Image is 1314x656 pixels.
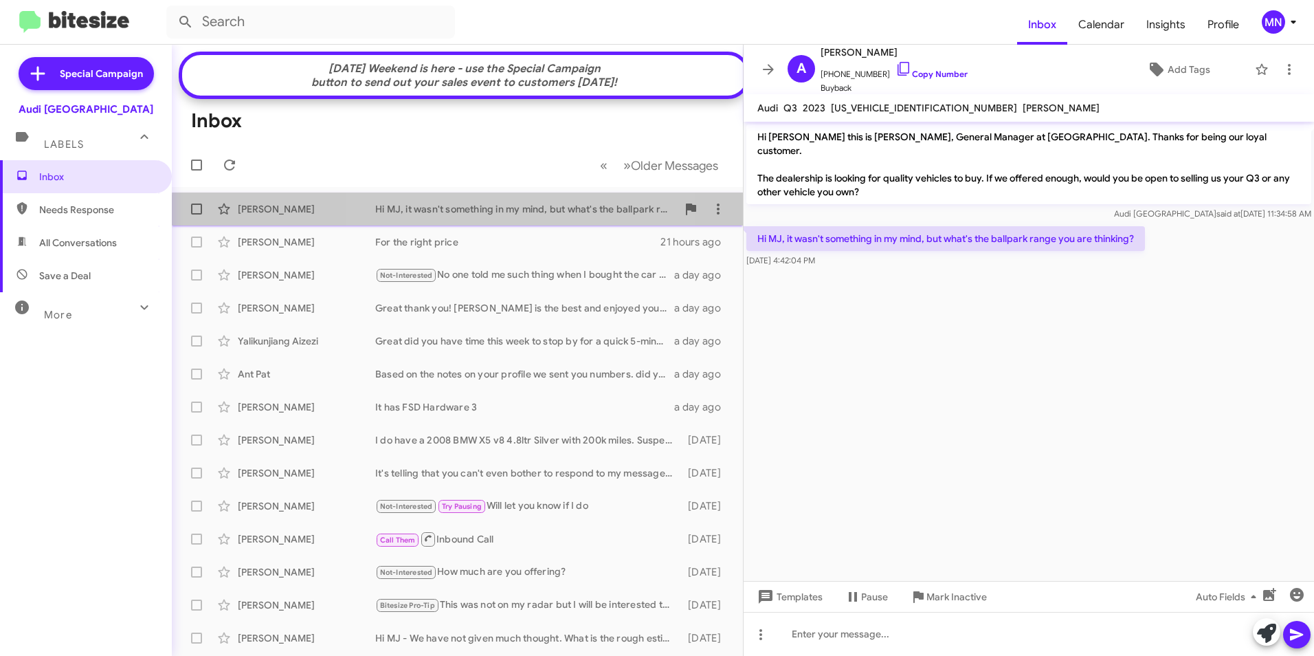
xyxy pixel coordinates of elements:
div: This was not on my radar but I will be interested to know what can be offered. [375,598,682,613]
div: [DATE] [682,433,732,447]
div: For the right price [375,235,660,249]
div: [PERSON_NAME] [238,565,375,579]
button: Templates [744,584,834,609]
span: [PHONE_NUMBER] [821,61,968,81]
div: [PERSON_NAME] [238,301,375,315]
span: Add Tags [1168,57,1210,82]
div: a day ago [674,367,732,381]
a: Calendar [1067,5,1135,45]
button: Next [615,151,726,179]
div: [PERSON_NAME] [238,499,375,513]
span: said at [1216,208,1240,219]
div: [DATE] [682,466,732,480]
div: a day ago [674,400,732,414]
a: Copy Number [895,69,968,79]
span: [PERSON_NAME] [1023,102,1100,114]
span: » [623,157,631,174]
span: Special Campaign [60,67,143,80]
div: [PERSON_NAME] [238,433,375,447]
div: Ant Pat [238,367,375,381]
div: [DATE] Weekend is here - use the Special Campaign button to send out your sales event to customer... [189,62,740,89]
span: Save a Deal [39,269,91,283]
div: a day ago [674,334,732,348]
span: Inbox [39,170,156,184]
div: Audi [GEOGRAPHIC_DATA] [19,102,153,116]
h1: Inbox [191,110,242,132]
div: [PERSON_NAME] [238,400,375,414]
span: [DATE] 4:42:04 PM [746,255,815,265]
span: Auto Fields [1196,584,1262,609]
button: MN [1250,10,1299,34]
div: I do have a 2008 BMW X5 v8 4.8ltr Silver with 200k miles. Suspect policy would send it to auction... [375,433,682,447]
button: Auto Fields [1185,584,1273,609]
div: Yalikunjiang Aizezi [238,334,375,348]
div: How much are you offering? [375,565,682,580]
button: Mark Inactive [899,584,998,609]
span: [PERSON_NAME] [821,44,968,61]
div: [PERSON_NAME] [238,235,375,249]
span: Labels [44,138,84,151]
span: 2023 [803,102,825,114]
span: Mark Inactive [926,584,987,609]
div: [DATE] [682,598,732,612]
div: No one told me such thing when I bought the car and audi care package. [375,267,674,283]
div: [PERSON_NAME] [238,598,375,612]
a: Inbox [1017,5,1067,45]
div: It's telling that you can't even bother to respond to my message. Do you even care about customer... [375,466,682,480]
a: Special Campaign [19,57,154,90]
input: Search [166,6,455,39]
div: Great did you have time this week to stop by for a quick 5-minute appraisal? [375,334,674,348]
div: Hi MJ, it wasn't something in my mind, but what's the ballpark range you are thinking? [375,202,677,216]
a: Insights [1135,5,1196,45]
span: Buyback [821,81,968,95]
div: MN [1262,10,1285,34]
nav: Page navigation example [592,151,726,179]
span: [US_VEHICLE_IDENTIFICATION_NUMBER] [831,102,1017,114]
span: Not-Interested [380,568,433,577]
div: Will let you know if I do [375,499,682,514]
div: [PERSON_NAME] [238,532,375,546]
span: Call Them [380,536,416,545]
span: Bitesize Pro-Tip [380,601,435,610]
span: Not-Interested [380,271,433,280]
a: Profile [1196,5,1250,45]
span: All Conversations [39,236,117,250]
span: More [44,309,72,321]
span: Older Messages [631,158,718,173]
div: [DATE] [682,499,732,513]
div: [DATE] [682,532,732,546]
span: A [797,58,806,80]
span: Q3 [783,102,797,114]
div: Hi MJ - We have not given much thought. What is the rough estimate for a 2023, SQ7 with 10k miles [375,631,682,645]
div: a day ago [674,268,732,282]
span: « [600,157,608,174]
span: Not-Interested [380,502,433,511]
div: [PERSON_NAME] [238,268,375,282]
span: Try Pausing [442,502,482,511]
p: Hi MJ, it wasn't something in my mind, but what's the ballpark range you are thinking? [746,226,1145,251]
span: Audi [757,102,778,114]
div: [PERSON_NAME] [238,466,375,480]
span: Pause [861,584,888,609]
div: Great thank you! [PERSON_NAME] is the best and enjoyed your assistance as well. Still thinking ab... [375,301,674,315]
span: Templates [755,584,823,609]
div: a day ago [674,301,732,315]
div: [DATE] [682,631,732,645]
p: Hi [PERSON_NAME] this is [PERSON_NAME], General Manager at [GEOGRAPHIC_DATA]. Thanks for being ou... [746,124,1311,204]
div: [DATE] [682,565,732,579]
div: It has FSD Hardware 3 [375,400,674,414]
button: Previous [592,151,616,179]
button: Pause [834,584,899,609]
div: 21 hours ago [660,235,732,249]
span: Needs Response [39,203,156,217]
button: Add Tags [1109,57,1248,82]
div: Based on the notes on your profile we sent you numbers. did you have time to go over those number... [375,367,674,381]
div: [PERSON_NAME] [238,631,375,645]
div: [PERSON_NAME] [238,202,375,216]
div: Inbound Call [375,531,682,548]
span: Audi [GEOGRAPHIC_DATA] [DATE] 11:34:58 AM [1114,208,1311,219]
